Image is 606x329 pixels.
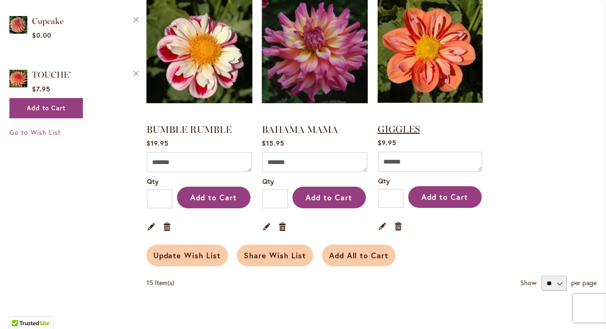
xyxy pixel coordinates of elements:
span: per page [571,278,597,287]
iframe: Launch Accessibility Center [7,296,33,322]
span: $15.95 [262,139,284,148]
span: Update Wish List [154,250,221,260]
a: GIGGLES [378,123,420,135]
button: Update Wish List [146,245,228,266]
span: Qty [378,176,390,185]
span: Add to Cart [27,104,65,112]
span: Add All to Cart [329,250,389,260]
span: $19.95 [146,139,169,148]
img: TOUCHE' [9,68,27,89]
span: Share Wish List [244,250,306,260]
span: $7.95 [32,84,50,93]
a: Go to Wish List [9,128,61,137]
span: Qty [262,177,274,186]
button: Add to Cart [177,187,250,208]
strong: Show [520,278,536,287]
a: BAHAMA MAMA [262,124,338,135]
span: $9.95 [378,138,396,147]
button: Add to Cart [9,98,83,118]
a: Cupcake [9,14,27,37]
button: Add to Cart [292,187,366,208]
button: Add All to Cart [322,245,396,266]
img: Cupcake [9,14,27,35]
a: TOUCHE' [9,68,27,91]
span: Add to Cart [190,192,237,202]
button: Add to Cart [408,186,482,208]
a: Cupcake [32,16,64,26]
a: TOUCHE' [32,70,71,80]
button: Share Wish List [237,245,313,266]
a: BUMBLE RUMBLE [146,124,232,135]
span: $0.00 [32,31,51,40]
span: Add to Cart [421,192,468,202]
span: Qty [147,177,159,186]
span: 15 Item(s) [146,278,174,287]
span: Add to Cart [306,192,352,202]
